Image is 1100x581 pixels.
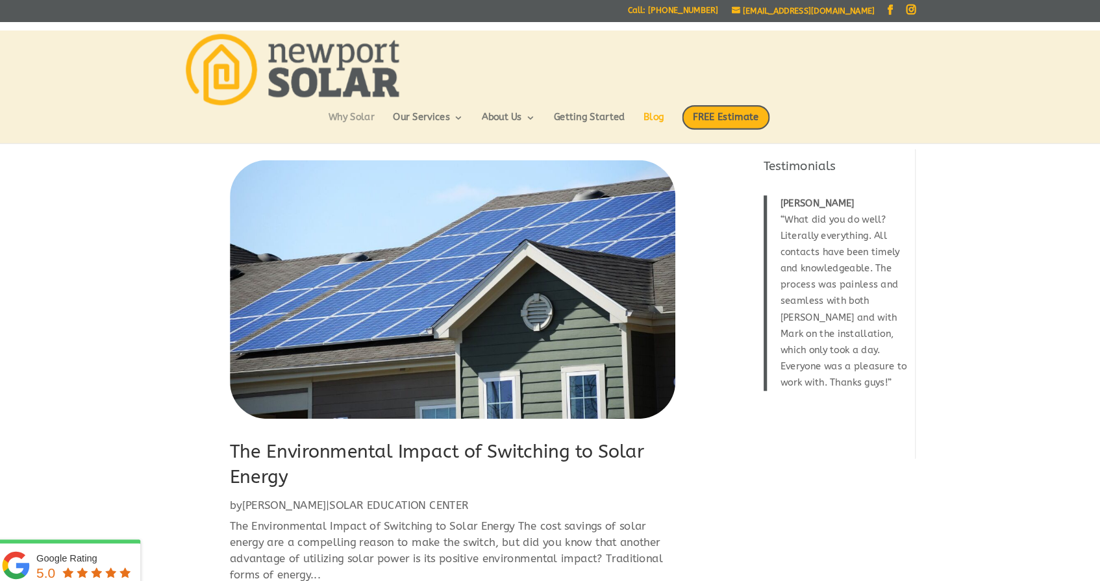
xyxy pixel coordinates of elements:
span: FREE Estimate [677,101,761,124]
a: About Us [486,108,537,130]
a: SOLAR EDUCATION CENTER [340,477,473,489]
p: The Environmental Impact of Switching to Solar Energy The cost savings of solar energy are a comp... [245,495,671,558]
a: Our Services [401,108,468,130]
p: by | [245,476,671,491]
a: Blog [640,108,660,130]
img: The Environmental Impact of Switching to Solar Energy [245,153,671,401]
a: read more [245,558,671,573]
a: [EMAIL_ADDRESS][DOMAIN_NAME] [725,6,862,15]
span: 5.0 [60,541,78,555]
a: [PERSON_NAME] [256,477,337,489]
a: FREE Estimate [677,101,761,137]
span: [PERSON_NAME] [771,189,842,200]
a: Why Solar [339,108,383,130]
a: The Environmental Impact of Switching to Solar Energy [245,421,642,467]
div: Google Rating [60,527,153,540]
img: Newport Solar | Solar Energy Optimized. [203,32,406,101]
a: Call: [PHONE_NUMBER] [625,6,712,19]
h4: Testimonials [755,151,892,174]
blockquote: What did you do well? Literally everything. All contacts have been timely and knowledgeable. The ... [755,187,892,374]
a: Getting Started [555,108,623,130]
